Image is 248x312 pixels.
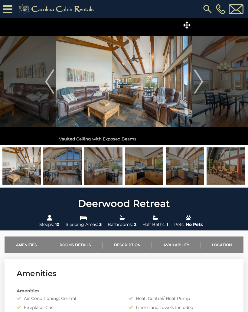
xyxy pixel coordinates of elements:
[12,288,236,294] div: Amenities
[192,18,205,145] button: Next
[5,236,48,253] a: Amenities
[202,4,213,14] img: search-regular.svg
[103,236,152,253] a: Description
[44,18,56,145] button: Previous
[12,295,124,301] div: Air Conditioning: Central
[124,304,236,310] div: Linens and Towels Included
[45,69,54,94] img: arrow
[2,147,41,185] img: 169267623
[194,69,203,94] img: arrow
[56,133,192,145] div: Vaulted Ceiling with Exposed Beams
[84,147,122,185] img: 169267627
[125,147,163,185] img: 169267557
[166,147,204,185] img: 169267633
[207,147,245,185] img: 169267558
[17,268,231,279] h3: Amenities
[201,236,243,253] a: Location
[124,295,236,301] div: Heat: Central/ Heat Pump
[48,236,102,253] a: Rooms Details
[12,304,124,310] div: Fireplace: Gas
[152,236,201,253] a: Availability
[214,4,227,14] a: [PHONE_NUMBER]
[43,147,82,185] img: 169267556
[15,3,99,15] img: Khaki-logo.png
